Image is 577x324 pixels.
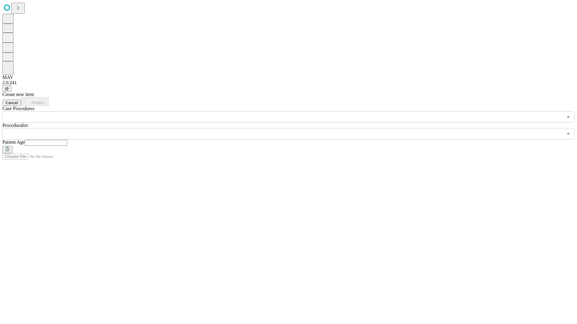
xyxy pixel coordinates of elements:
[2,100,21,106] button: Cancel
[564,130,572,138] button: Open
[2,75,575,80] div: MAY
[2,85,11,92] button: @
[2,80,575,85] div: 2.0.241
[5,100,18,105] span: Cancel
[21,97,49,106] button: Predict
[564,113,572,121] button: Open
[2,139,25,145] span: Patient Age
[5,86,9,91] span: @
[2,92,34,97] span: Create new item
[32,100,44,105] span: Predict
[2,106,34,111] span: Scheduled Procedure
[2,123,28,128] span: Proceduralist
